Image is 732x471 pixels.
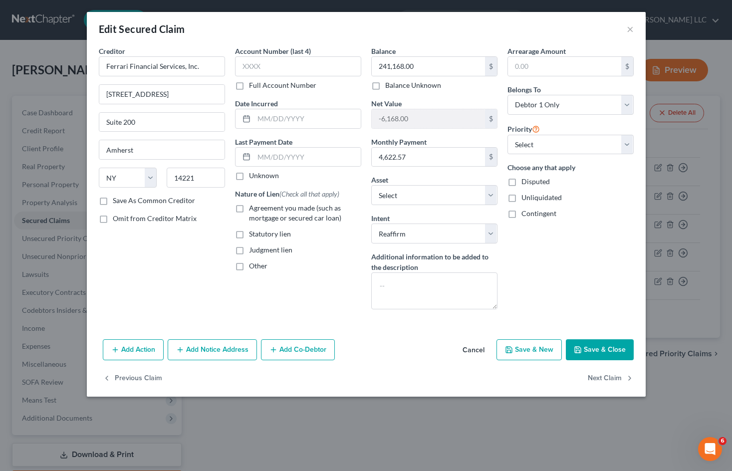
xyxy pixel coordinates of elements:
input: MM/DD/YYYY [254,109,361,128]
input: Enter city... [99,140,225,159]
span: (Check all that apply) [279,190,339,198]
button: Previous Claim [103,368,162,389]
label: Full Account Number [249,80,316,90]
button: Add Notice Address [168,339,257,360]
span: Creditor [99,47,125,55]
label: Choose any that apply [507,162,634,173]
label: Intent [371,213,390,224]
div: Edit Secured Claim [99,22,185,36]
input: Enter zip... [167,168,225,188]
button: Next Claim [588,368,634,389]
label: Date Incurred [235,98,278,109]
input: 0.00 [372,109,485,128]
input: MM/DD/YYYY [254,148,361,167]
span: Contingent [521,209,556,218]
input: Apt, Suite, etc... [99,113,225,132]
span: Belongs To [507,85,541,94]
button: × [627,23,634,35]
span: Statutory lien [249,230,291,238]
span: Unliquidated [521,193,562,202]
label: Monthly Payment [371,137,427,147]
input: 0.00 [372,148,485,167]
span: Disputed [521,177,550,186]
span: Other [249,261,267,270]
input: XXXX [235,56,361,76]
iframe: Intercom live chat [698,437,722,461]
button: Add Co-Debtor [261,339,335,360]
label: Net Value [371,98,402,109]
input: Search creditor by name... [99,56,225,76]
label: Last Payment Date [235,137,292,147]
input: 0.00 [508,57,621,76]
label: Additional information to be added to the description [371,251,497,272]
button: Cancel [455,340,492,360]
button: Add Action [103,339,164,360]
label: Priority [507,123,540,135]
label: Save As Common Creditor [113,196,195,206]
span: Judgment lien [249,245,292,254]
div: $ [485,148,497,167]
label: Balance Unknown [385,80,441,90]
button: Save & New [496,339,562,360]
span: 6 [719,437,727,445]
label: Balance [371,46,396,56]
div: $ [485,109,497,128]
input: Enter address... [99,85,225,104]
label: Nature of Lien [235,189,339,199]
span: Agreement you made (such as mortgage or secured car loan) [249,204,341,222]
span: Asset [371,176,388,184]
label: Unknown [249,171,279,181]
input: 0.00 [372,57,485,76]
label: Account Number (last 4) [235,46,311,56]
div: $ [621,57,633,76]
span: Omit from Creditor Matrix [113,214,197,223]
div: $ [485,57,497,76]
button: Save & Close [566,339,634,360]
label: Arrearage Amount [507,46,566,56]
